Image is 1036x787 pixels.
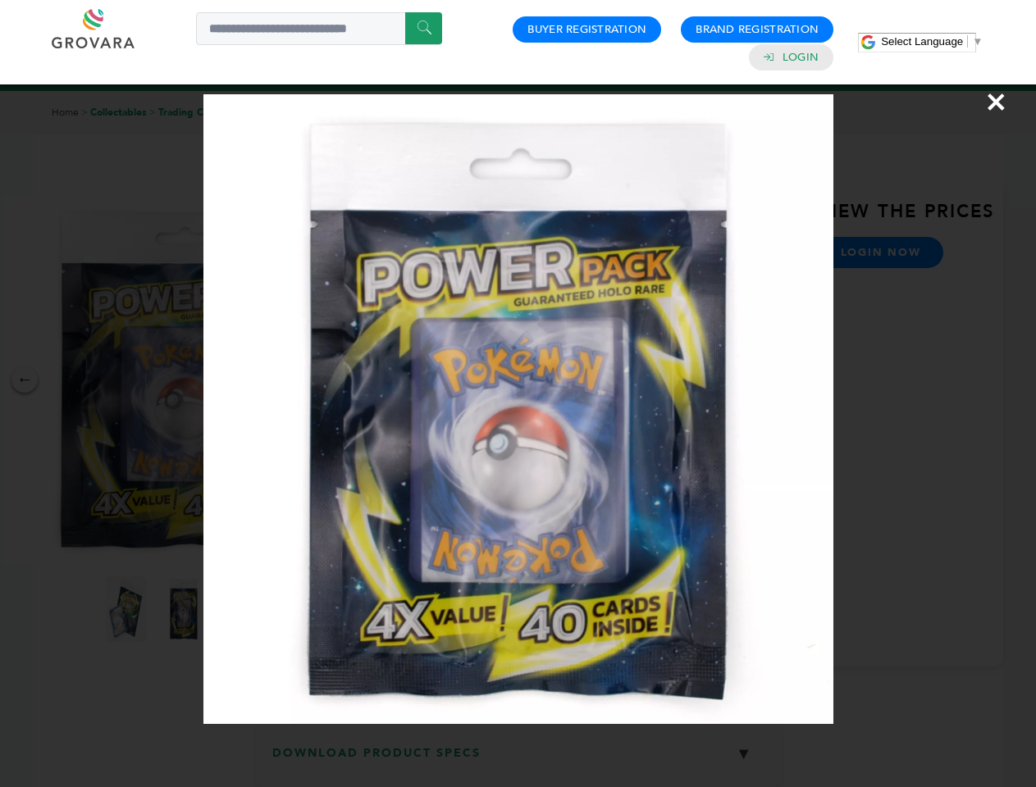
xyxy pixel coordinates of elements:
a: Select Language​ [881,35,983,48]
img: Image Preview [203,94,833,724]
a: Login [783,50,819,65]
span: Select Language [881,35,963,48]
span: ​ [967,35,968,48]
input: Search a product or brand... [196,12,442,45]
span: ▼ [972,35,983,48]
a: Brand Registration [696,22,819,37]
span: × [985,79,1007,125]
a: Buyer Registration [527,22,646,37]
